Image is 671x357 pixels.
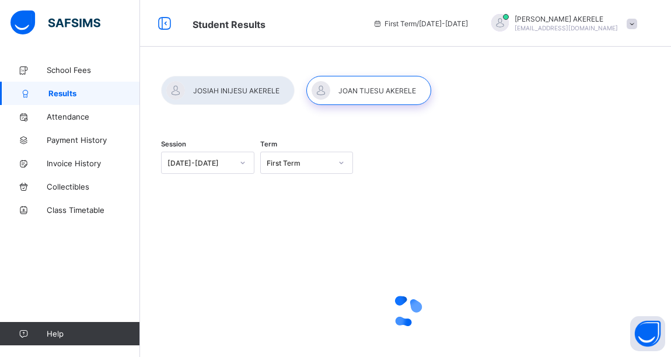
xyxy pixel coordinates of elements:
span: Help [47,329,139,338]
div: [DATE]-[DATE] [167,159,233,167]
span: Term [260,140,277,148]
span: Invoice History [47,159,140,168]
span: [PERSON_NAME] AKERELE [515,15,618,23]
span: Payment History [47,135,140,145]
span: Attendance [47,112,140,121]
button: Open asap [630,316,665,351]
span: Student Results [193,19,265,30]
div: First Term [267,159,332,167]
span: session/term information [373,19,468,28]
img: safsims [11,10,100,35]
span: School Fees [47,65,140,75]
div: JOSEPHAKERELE [480,14,643,33]
span: Session [161,140,186,148]
span: [EMAIL_ADDRESS][DOMAIN_NAME] [515,24,618,32]
span: Class Timetable [47,205,140,215]
span: Results [48,89,140,98]
span: Collectibles [47,182,140,191]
